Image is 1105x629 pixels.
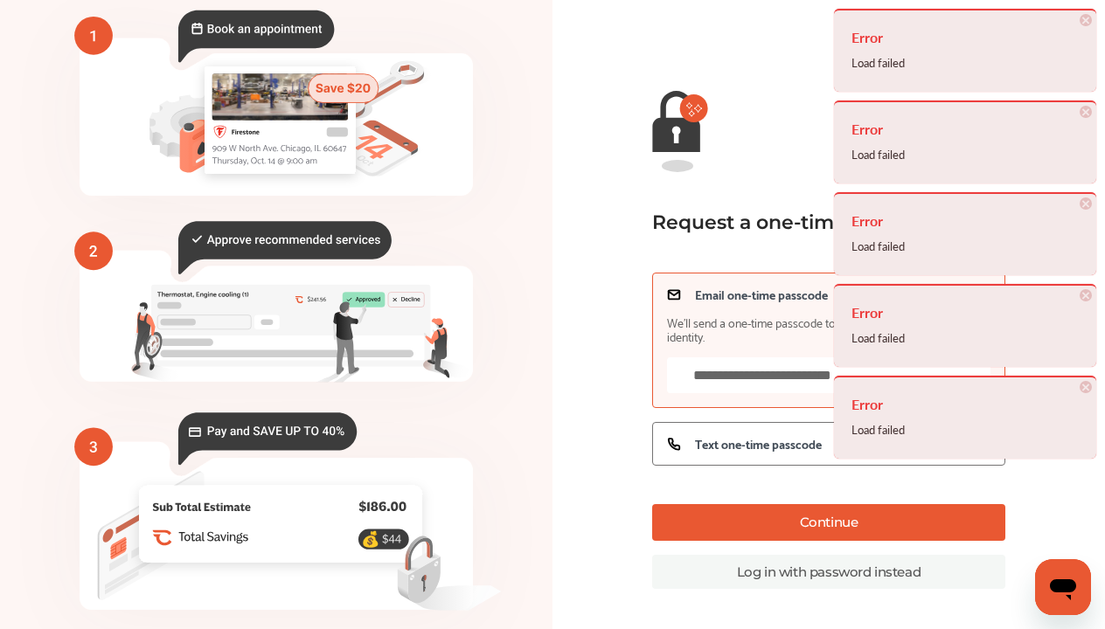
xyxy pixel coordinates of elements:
a: Log in with password instead [652,555,1005,589]
span: × [1080,381,1092,393]
img: icon_phone.e7b63c2d.svg [667,437,681,451]
span: We’ll send a one-time passcode to your email to verify your identity. [667,315,990,343]
button: Continue [652,504,1005,541]
img: icon_email.a11c3263.svg [667,287,681,301]
span: Text one-time passcode [695,437,822,451]
input: Email one-time passcodeWe’ll send a one-time passcode to your email to verify your identity. [667,357,990,393]
div: Load failed [851,235,1079,258]
div: Load failed [851,52,1079,74]
h4: Error [851,24,1079,52]
h4: Error [851,391,1079,418]
div: Request a one-time passcode [652,211,988,234]
span: × [1080,106,1092,118]
span: × [1080,289,1092,301]
div: Load failed [851,327,1079,349]
h4: Error [851,207,1079,235]
img: magic-link-lock-error.9d88b03f.svg [652,91,708,172]
span: × [1080,197,1092,210]
span: × [1080,14,1092,26]
div: Load failed [851,143,1079,166]
span: Email one-time passcode [695,287,828,301]
h4: Error [851,299,1079,327]
iframe: Button to launch messaging window [1035,559,1091,615]
text: 💰 [361,530,380,549]
h4: Error [851,115,1079,143]
div: Load failed [851,418,1079,441]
